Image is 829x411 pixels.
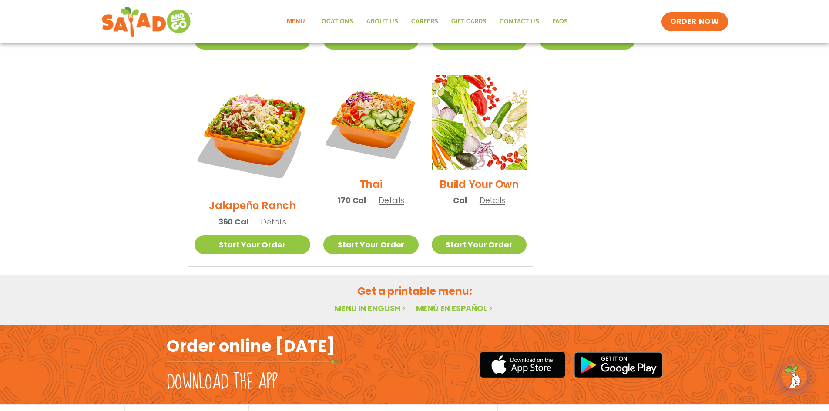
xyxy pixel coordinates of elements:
[338,194,366,206] span: 170 Cal
[188,284,641,299] h2: Get a printable menu:
[261,216,286,227] span: Details
[280,12,574,32] nav: Menu
[167,359,341,364] img: fork
[323,235,418,254] a: Start Your Order
[323,75,418,170] img: Product photo for Thai Salad
[432,75,527,170] img: Product photo for Build Your Own
[453,194,467,206] span: Cal
[360,177,383,192] h2: Thai
[280,12,312,32] a: Menu
[574,352,663,378] img: google_play
[493,12,546,32] a: Contact Us
[218,216,248,227] span: 360 Cal
[445,12,493,32] a: GIFT CARDS
[209,198,296,213] h2: Jalapeño Ranch
[416,303,494,314] a: Menú en español
[480,195,505,206] span: Details
[661,12,728,31] a: ORDER NOW
[312,12,360,32] a: Locations
[546,12,574,32] a: FAQs
[101,4,193,39] img: new-SAG-logo-768×292
[670,17,719,27] span: ORDER NOW
[432,235,527,254] a: Start Your Order
[782,364,806,388] img: wpChatIcon
[360,12,405,32] a: About Us
[379,195,404,206] span: Details
[440,177,519,192] h2: Build Your Own
[167,370,278,394] h2: Download the app
[195,75,311,191] img: Product photo for Jalapeño Ranch Salad
[167,335,335,357] h2: Order online [DATE]
[480,351,565,379] img: appstore
[405,12,445,32] a: Careers
[334,303,407,314] a: Menu in English
[195,235,311,254] a: Start Your Order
